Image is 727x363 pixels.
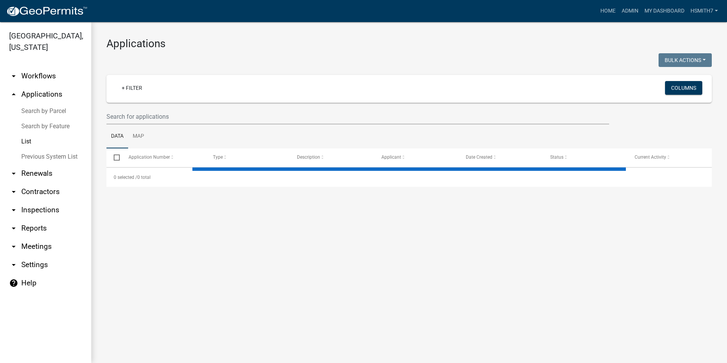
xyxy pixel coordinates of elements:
[9,224,18,233] i: arrow_drop_down
[128,124,149,149] a: Map
[550,154,564,160] span: Status
[9,90,18,99] i: arrow_drop_up
[129,154,170,160] span: Application Number
[114,175,137,180] span: 0 selected /
[9,260,18,269] i: arrow_drop_down
[635,154,666,160] span: Current Activity
[106,109,609,124] input: Search for applications
[9,187,18,196] i: arrow_drop_down
[205,148,290,167] datatable-header-cell: Type
[116,81,148,95] a: + Filter
[106,124,128,149] a: Data
[9,169,18,178] i: arrow_drop_down
[374,148,459,167] datatable-header-cell: Applicant
[9,72,18,81] i: arrow_drop_down
[659,53,712,67] button: Bulk Actions
[641,4,687,18] a: My Dashboard
[106,168,712,187] div: 0 total
[619,4,641,18] a: Admin
[290,148,374,167] datatable-header-cell: Description
[665,81,702,95] button: Columns
[9,242,18,251] i: arrow_drop_down
[9,205,18,215] i: arrow_drop_down
[459,148,543,167] datatable-header-cell: Date Created
[627,148,712,167] datatable-header-cell: Current Activity
[543,148,627,167] datatable-header-cell: Status
[121,148,205,167] datatable-header-cell: Application Number
[687,4,721,18] a: hsmith7
[106,37,712,50] h3: Applications
[213,154,223,160] span: Type
[106,148,121,167] datatable-header-cell: Select
[297,154,320,160] span: Description
[466,154,492,160] span: Date Created
[9,279,18,288] i: help
[597,4,619,18] a: Home
[381,154,401,160] span: Applicant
